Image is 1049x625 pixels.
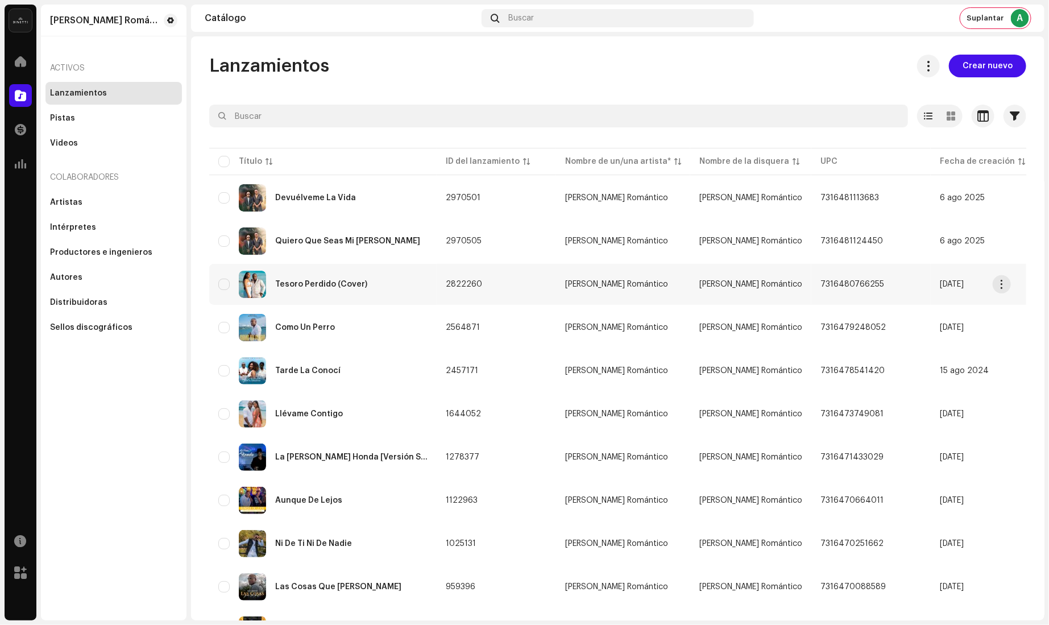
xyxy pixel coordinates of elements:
[45,216,182,239] re-m-nav-item: Intérpretes
[446,410,481,418] span: 1644052
[940,540,964,548] span: 3 nov 2021
[940,194,985,202] span: 6 ago 2025
[209,55,329,77] span: Lanzamientos
[50,114,75,123] div: Pistas
[699,583,802,591] span: Alex El Romántico
[9,9,32,32] img: 02a7c2d3-3c89-4098-b12f-2ff2945c95ee
[446,324,480,332] span: 2564871
[949,55,1026,77] button: Crear nuevo
[565,540,681,548] span: Alex El Romántico
[565,540,668,548] div: [PERSON_NAME] Romántico
[275,367,341,375] div: Tarde La Conocí
[565,367,681,375] span: Alex El Romántico
[50,89,107,98] div: Lanzamientos
[940,453,964,461] span: 25 oct 2022
[565,324,681,332] span: Alex El Romántico
[565,194,681,202] span: Alex El Romántico
[565,583,668,591] div: [PERSON_NAME] Romántico
[940,496,964,504] span: 9 jun 2022
[446,367,478,375] span: 2457171
[699,237,802,245] span: Alex El Romántico
[275,324,335,332] div: Como Un Perro
[275,237,420,245] div: Quiero Que Seas Mi Estrella
[239,314,266,341] img: 356a7b1b-72db-4b05-b515-97853fd3bb76
[50,273,82,282] div: Autores
[50,16,159,25] div: Alex El Romántico
[820,496,884,504] span: 7316470664011
[45,191,182,214] re-m-nav-item: Artistas
[45,164,182,191] div: Colaboradores
[239,444,266,471] img: cd07e28a-5cc2-4d18-ae81-f3292056c17a
[565,410,668,418] div: [PERSON_NAME] Romántico
[565,367,668,375] div: [PERSON_NAME] Romántico
[565,453,681,461] span: Alex El Romántico
[565,237,681,245] span: Alex El Romántico
[699,156,789,167] div: Nombre de la disquera
[565,496,668,504] div: [PERSON_NAME] Romántico
[699,410,802,418] span: Alex El Romántico
[820,324,886,332] span: 7316479248052
[45,266,182,289] re-m-nav-item: Autores
[446,156,520,167] div: ID del lanzamiento
[565,237,668,245] div: [PERSON_NAME] Romántico
[446,496,478,504] span: 1122963
[45,316,182,339] re-m-nav-item: Sellos discográficos
[699,453,802,461] span: Alex El Romántico
[239,184,266,212] img: b3a095a7-39d4-4f0e-a0a3-dd51eb7fe91d
[565,496,681,504] span: Alex El Romántico
[45,132,182,155] re-m-nav-item: Videos
[50,139,78,148] div: Videos
[275,540,352,548] div: Ni De Ti Ni De Nadie
[565,410,681,418] span: Alex El Romántico
[45,82,182,105] re-m-nav-item: Lanzamientos
[45,107,182,130] re-m-nav-item: Pistas
[699,496,802,504] span: Alex El Romántico
[565,156,671,167] div: Nombre de un/una artista*
[699,280,802,288] span: Alex El Romántico
[275,496,342,504] div: Aunque De Lejos
[820,194,879,202] span: 7316481113683
[50,323,132,332] div: Sellos discográficos
[45,291,182,314] re-m-nav-item: Distribuidoras
[446,540,476,548] span: 1025131
[940,583,964,591] span: 23 jun 2021
[508,14,534,23] span: Buscar
[940,324,964,332] span: 27 nov 2024
[45,55,182,82] re-a-nav-header: Activos
[940,367,989,375] span: 15 ago 2024
[940,280,964,288] span: 29 may 2025
[565,453,668,461] div: [PERSON_NAME] Romántico
[275,583,401,591] div: Las Cosas Que Te Pido
[699,367,802,375] span: Alex El Romántico
[239,227,266,255] img: dd667555-9ec1-41cd-9367-578a2bb47ec3
[565,324,668,332] div: [PERSON_NAME] Romántico
[699,194,802,202] span: Alex El Romántico
[940,237,985,245] span: 6 ago 2025
[820,540,884,548] span: 7316470251662
[565,280,681,288] span: Alex El Romántico
[446,194,480,202] span: 2970501
[565,194,668,202] div: [PERSON_NAME] Romántico
[565,583,681,591] span: Alex El Romántico
[239,573,266,601] img: 3cb05b60-bd6f-48ba-bac9-d68c14b7cd02
[820,237,883,245] span: 7316481124450
[820,583,886,591] span: 7316470088589
[209,105,908,127] input: Buscar
[239,487,266,514] img: 52b05921-4899-4f06-bff5-c70128c5edc9
[1011,9,1029,27] div: A
[275,410,343,418] div: Llévame Contigo
[820,410,884,418] span: 7316473749081
[446,280,482,288] span: 2822260
[239,271,266,298] img: 51a899c0-72e5-424c-a606-e47267043ca8
[275,280,367,288] div: Tesoro Perdido (Cover)
[205,14,477,23] div: Catálogo
[940,410,964,418] span: 12 may 2023
[275,194,356,202] div: Devuélveme La Vida
[446,237,482,245] span: 2970505
[820,367,885,375] span: 7316478541420
[275,453,428,461] div: La Pena Es Honda [Versión Salsa]
[820,453,884,461] span: 7316471433029
[50,248,152,257] div: Productores e ingenieros
[239,530,266,557] img: 087c4b1d-ce5c-43ec-b41a-56e8e18fc742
